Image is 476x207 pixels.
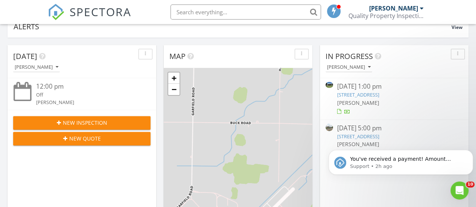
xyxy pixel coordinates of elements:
iframe: Intercom live chat [450,181,468,199]
iframe: Intercom notifications message [325,134,476,187]
div: [PERSON_NAME] [327,65,371,70]
a: Zoom out [168,84,179,95]
div: Off [36,91,139,98]
button: New Quote [13,132,151,145]
a: SPECTORA [48,10,131,26]
span: [DATE] [13,51,37,61]
a: [STREET_ADDRESS] [337,133,379,140]
a: [STREET_ADDRESS] [337,91,379,98]
span: New Inspection [63,119,107,127]
span: In Progress [325,51,373,61]
span: [PERSON_NAME] [337,99,379,106]
button: New Inspection [13,116,151,130]
input: Search everything... [170,5,321,20]
div: [PERSON_NAME] [369,5,418,12]
span: New Quote [69,134,101,142]
div: [PERSON_NAME] [15,65,58,70]
div: 12:00 pm [36,82,139,91]
div: [PERSON_NAME] [36,99,139,106]
a: Zoom in [168,73,179,84]
img: streetview [325,124,333,131]
div: [DATE] 1:00 pm [337,82,451,91]
button: [PERSON_NAME] [13,62,60,73]
button: [PERSON_NAME] [325,62,372,73]
img: The Best Home Inspection Software - Spectora [48,4,64,20]
div: Alerts [14,21,452,32]
a: [DATE] 5:00 pm [STREET_ADDRESS] [PERSON_NAME] [325,124,463,157]
span: SPECTORA [70,4,131,20]
img: 9314845%2Fcover_photos%2F048elPXry8fNwv3bqNq1%2Fsmall.jpg [325,82,333,88]
a: [DATE] 1:00 pm [STREET_ADDRESS] [PERSON_NAME] [325,82,463,115]
div: Quality Property Inspections LLC [348,12,424,20]
span: View [452,24,462,30]
span: Map [169,51,186,61]
span: 10 [466,181,474,187]
div: [DATE] 5:00 pm [337,124,451,133]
